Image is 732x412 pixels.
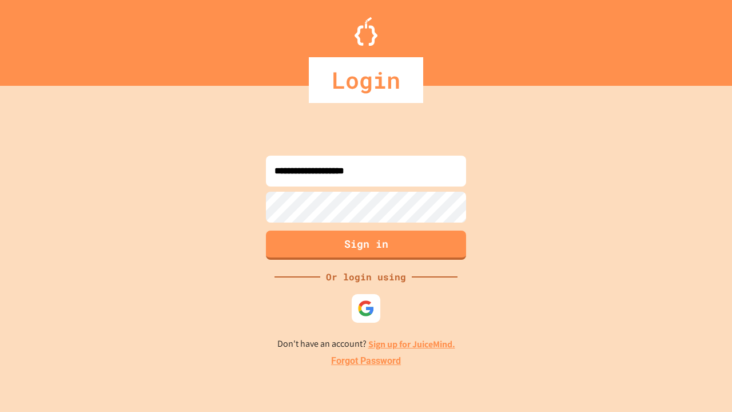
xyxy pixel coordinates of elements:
button: Sign in [266,231,466,260]
img: Logo.svg [355,17,377,46]
a: Sign up for JuiceMind. [368,338,455,350]
p: Don't have an account? [277,337,455,351]
img: google-icon.svg [357,300,375,317]
div: Or login using [320,270,412,284]
a: Forgot Password [331,354,401,368]
div: Login [309,57,423,103]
